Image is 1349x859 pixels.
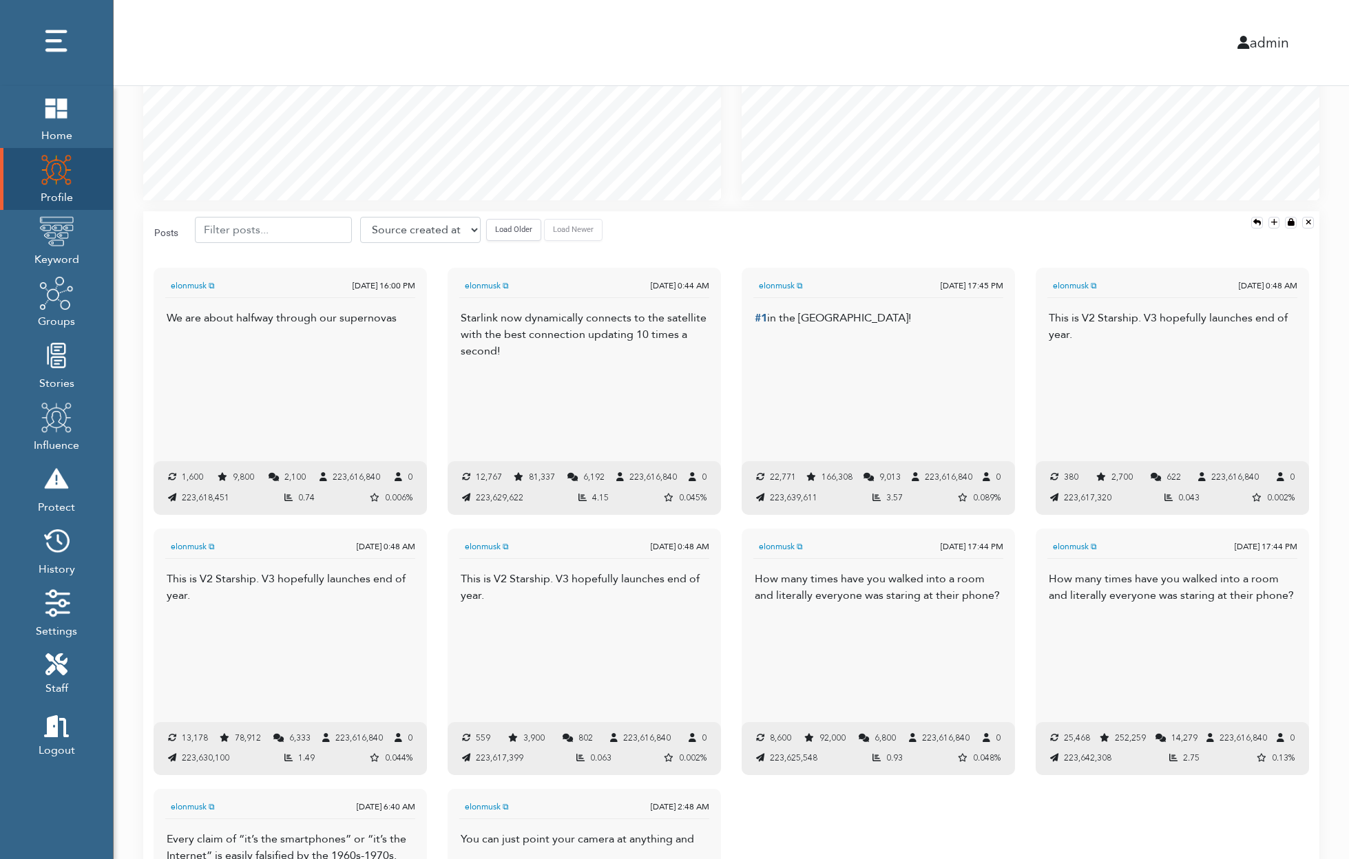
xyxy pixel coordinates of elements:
[651,540,709,553] div: [DATE] 0:48 AM
[284,471,306,482] span: 2,100
[544,219,603,240] button: Load Newer
[1239,279,1297,292] div: [DATE] 0:48 AM
[1267,492,1295,503] span: 0.002%
[1053,540,1229,553] span: elonmusk ⧉
[154,226,178,240] div: Posts
[1053,279,1233,292] span: elonmusk ⧉
[1064,732,1090,743] span: 25,468
[529,471,555,482] span: 81,337
[925,471,972,482] span: 223,616,840
[702,732,707,743] span: 0
[1211,471,1259,482] span: 223,616,840
[651,279,709,292] div: [DATE] 0:44 AM
[759,540,935,553] span: elonmusk ⧉
[770,752,817,763] span: 223,625,548
[461,310,708,359] div: Starlink now dynamically connects to the satellite with the best connection updating 10 times a s...
[298,752,315,763] span: 1.49
[770,471,796,482] span: 22,771
[819,732,846,743] span: 92,000
[759,279,935,292] span: elonmusk ⧉
[476,752,523,763] span: 223,617,399
[886,492,903,503] span: 3.57
[651,800,709,813] div: [DATE] 2:48 AM
[875,732,896,743] span: 6,800
[1290,471,1295,482] span: 0
[578,732,593,743] span: 802
[39,462,74,496] img: risk.png
[182,471,203,482] span: 1,600
[1178,492,1200,503] span: 0.043
[182,752,229,763] span: 223,630,100
[1049,310,1296,343] div: This is V2 Starship. V3 hopefully launches end of year.
[235,732,261,743] span: 78,912
[1302,217,1314,229] div: Remove
[357,540,415,553] div: [DATE] 0:48 AM
[879,471,901,482] span: 9,013
[461,571,708,604] div: This is V2 Starship. V3 hopefully launches end of year.
[1251,217,1263,229] div: Reset
[408,732,412,743] span: 0
[39,125,74,144] span: Home
[39,152,74,187] img: profile.png
[38,310,75,330] span: Groups
[1171,732,1198,743] span: 14,279
[335,732,383,743] span: 223,616,840
[629,471,677,482] span: 223,616,840
[465,800,645,813] span: elonmusk ⧉
[1064,752,1111,763] span: 223,642,308
[38,496,75,516] span: Protect
[39,90,74,125] img: home.png
[1064,471,1078,482] span: 380
[583,471,605,482] span: 6,192
[1285,217,1297,229] div: Lock
[171,800,351,813] span: elonmusk ⧉
[195,217,352,243] input: Filter posts...
[39,400,74,434] img: profile.png
[182,732,208,743] span: 13,178
[1115,732,1146,743] span: 252,259
[1268,217,1280,229] div: Clone
[333,471,380,482] span: 223,616,840
[34,248,79,268] span: Keyword
[941,279,1003,292] div: [DATE] 17:45 PM
[996,732,1001,743] span: 0
[590,752,611,763] span: 0.063
[233,471,254,482] span: 9,800
[1235,540,1297,553] div: [DATE] 17:44 PM
[171,540,351,553] span: elonmusk ⧉
[941,540,1003,553] div: [DATE] 17:44 PM
[1049,571,1296,604] div: How many times have you walked into a room and literally everyone was staring at their phone?
[39,586,74,620] img: settings.png
[39,214,74,248] img: keyword.png
[39,187,74,206] span: Profile
[886,752,903,763] span: 0.93
[39,524,74,558] img: history.png
[385,492,412,503] span: 0.006%
[592,492,609,503] span: 4.15
[39,739,75,759] span: Logout
[353,279,415,292] div: [DATE] 16:00 PM
[182,492,229,503] span: 223,618,451
[922,732,970,743] span: 223,616,840
[39,24,74,59] img: dots.png
[167,310,414,326] div: We are about halfway through our supernovas
[39,338,74,372] img: stories.png
[702,471,707,482] span: 0
[523,732,545,743] span: 3,900
[39,372,74,392] span: Stories
[1272,752,1295,763] span: 0.13%
[385,752,412,763] span: 0.044%
[822,471,853,482] span: 166,308
[167,571,414,604] div: This is V2 Starship. V3 hopefully launches end of year.
[36,620,77,639] span: Settings
[679,492,707,503] span: 0.045%
[298,492,315,503] span: 0.74
[623,732,671,743] span: 223,616,840
[996,471,1001,482] span: 0
[973,492,1001,503] span: 0.089%
[755,571,1002,604] div: How many times have you walked into a room and literally everyone was staring at their phone?
[679,752,707,763] span: 0.002%
[465,279,645,292] span: elonmusk ⧉
[289,732,311,743] span: 6,333
[770,492,817,503] span: 223,639,611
